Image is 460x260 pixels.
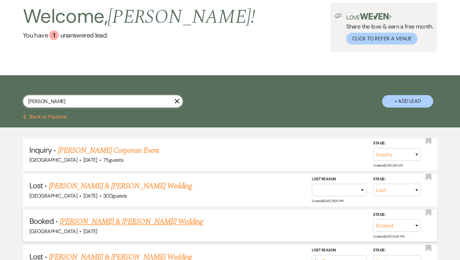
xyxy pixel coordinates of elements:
[49,180,192,192] a: [PERSON_NAME] & [PERSON_NAME] Wedding
[83,157,97,163] span: [DATE]
[29,216,54,226] span: Booked
[29,228,77,235] span: [GEOGRAPHIC_DATA]
[346,33,418,45] button: Click to Refer a Venue
[312,176,367,183] label: Lost Reason
[373,234,404,239] span: Created: [DATE] 6:43 PM
[83,228,97,235] span: [DATE]
[312,247,367,254] label: Lost Reason
[360,13,388,20] img: weven-logo-green.svg
[29,192,77,199] span: [GEOGRAPHIC_DATA]
[60,216,203,227] a: [PERSON_NAME] & [PERSON_NAME] Wedding
[83,192,97,199] span: [DATE]
[373,163,402,167] span: Created: [DATE] 8:11 AM
[23,95,183,108] input: Search by name, event date, email address or phone number
[342,13,433,45] div: Share the love & earn a free month.
[29,157,77,163] span: [GEOGRAPHIC_DATA]
[346,13,433,20] p: Love ?
[334,13,342,18] img: loud-speaker-illustration.svg
[49,30,59,40] div: 1
[23,114,67,119] button: Back to Pipeline
[373,176,421,183] label: Stage:
[108,2,255,32] span: [PERSON_NAME] !
[29,145,52,155] span: Inquiry
[23,30,255,40] a: You have 1 unanswered lead.
[382,95,433,108] button: + Add Lead
[23,3,255,30] h2: Welcome,
[29,181,43,191] span: Lost
[103,157,123,163] span: 75 guests
[58,145,159,156] a: [PERSON_NAME] Corporate Event
[103,192,127,199] span: 300 guests
[312,199,343,203] span: Created: [DATE] 11:00 PM
[373,211,421,218] label: Stage:
[373,140,421,147] label: Stage:
[373,247,421,254] label: Stage:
